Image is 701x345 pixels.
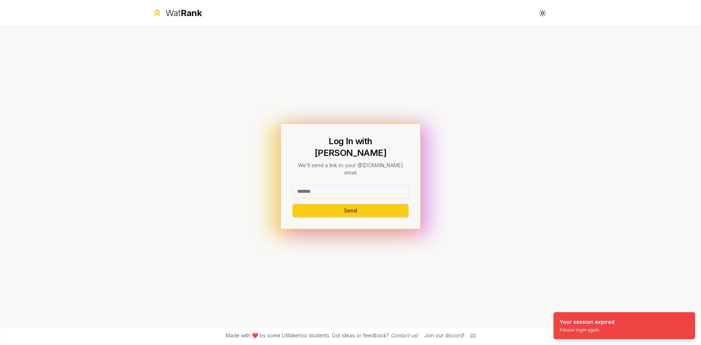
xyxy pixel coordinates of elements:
[165,7,202,19] div: Wat
[152,7,202,19] a: WatRank
[560,327,614,333] div: Please login again.
[424,332,464,339] div: Join our discord!
[391,332,418,338] a: Contact us!
[560,318,614,326] div: Your session expired
[181,8,202,18] span: Rank
[292,162,409,176] p: We'll send a link to your @[DOMAIN_NAME] email
[292,135,409,159] h1: Log In with [PERSON_NAME]
[226,332,418,339] span: Made with ❤️ by some UWaterloo students. Got ideas or feedback?
[292,204,409,217] button: Send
